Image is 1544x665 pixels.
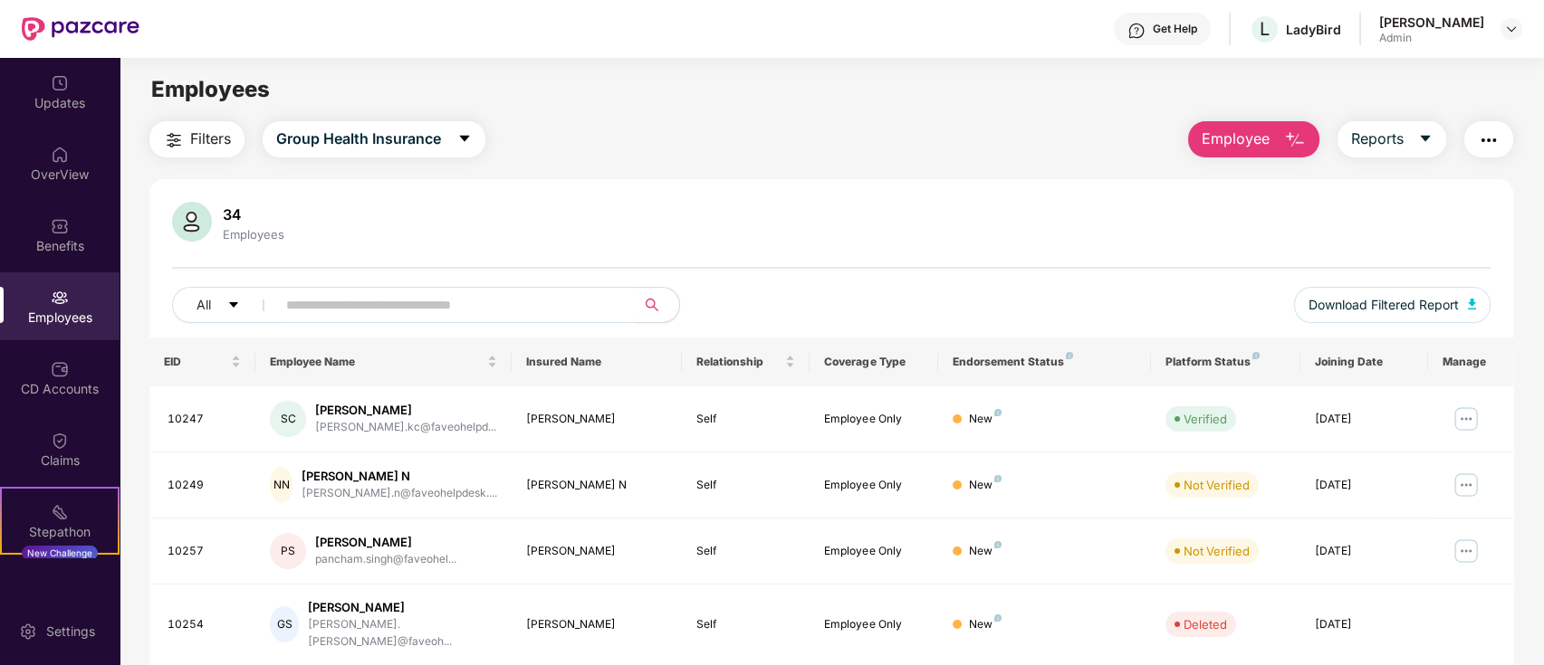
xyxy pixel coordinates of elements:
[51,74,69,92] img: svg+xml;base64,PHN2ZyBpZD0iVXBkYXRlZCIgeG1sbnM9Imh0dHA6Ly93d3cudzMub3JnLzIwMDAvc3ZnIiB3aWR0aD0iMj...
[172,287,283,323] button: Allcaret-down
[1153,22,1197,36] div: Get Help
[1452,537,1481,565] img: manageButton
[22,546,98,560] div: New Challenge
[994,475,1002,482] img: svg+xml;base64,PHN2ZyB4bWxucz0iaHR0cDovL3d3dy53My5vcmcvMjAwMC9zdmciIHdpZHRoPSI4IiBoZWlnaHQ9IjgiIH...
[1294,287,1491,323] button: Download Filtered Report
[682,337,810,386] th: Relationship
[1284,129,1306,151] img: svg+xml;base64,PHN2ZyB4bWxucz0iaHR0cDovL3d3dy53My5vcmcvMjAwMC9zdmciIHhtbG5zOnhsaW5rPSJodHRwOi8vd3...
[151,76,270,102] span: Employees
[197,295,211,315] span: All
[1184,615,1227,633] div: Deleted
[824,543,923,560] div: Employee Only
[149,121,245,157] button: Filters
[810,337,937,386] th: Coverage Type
[51,360,69,378] img: svg+xml;base64,PHN2ZyBpZD0iQ0RfQWNjb3VudHMiIGRhdGEtbmFtZT0iQ0QgQWNjb3VudHMiIHhtbG5zPSJodHRwOi8vd3...
[270,533,306,569] div: PS
[41,622,101,641] div: Settings
[315,402,496,419] div: [PERSON_NAME]
[1300,337,1428,386] th: Joining Date
[276,128,441,150] span: Group Health Insurance
[457,131,472,147] span: caret-down
[255,337,511,386] th: Employee Name
[696,543,795,560] div: Self
[1468,299,1477,309] img: svg+xml;base64,PHN2ZyB4bWxucz0iaHR0cDovL3d3dy53My5vcmcvMjAwMC9zdmciIHhtbG5zOnhsaW5rPSJodHRwOi8vd3...
[1379,31,1484,45] div: Admin
[1315,616,1414,633] div: [DATE]
[1184,542,1250,560] div: Not Verified
[969,543,1002,560] div: New
[1478,129,1500,151] img: svg+xml;base64,PHN2ZyB4bWxucz0iaHR0cDovL3d3dy53My5vcmcvMjAwMC9zdmciIHdpZHRoPSIyNCIgaGVpZ2h0PSIyNC...
[1452,470,1481,499] img: manageButton
[1165,355,1286,369] div: Platform Status
[270,355,483,369] span: Employee Name
[696,477,795,494] div: Self
[1202,128,1270,150] span: Employee
[969,477,1002,494] div: New
[270,467,292,503] div: NN
[994,541,1002,548] img: svg+xml;base64,PHN2ZyB4bWxucz0iaHR0cDovL3d3dy53My5vcmcvMjAwMC9zdmciIHdpZHRoPSI4IiBoZWlnaHQ9IjgiIH...
[1315,411,1414,428] div: [DATE]
[219,205,288,223] div: 34
[302,468,497,485] div: [PERSON_NAME] N
[1338,121,1446,157] button: Reportscaret-down
[824,616,923,633] div: Employee Only
[22,17,139,41] img: New Pazcare Logo
[51,217,69,235] img: svg+xml;base64,PHN2ZyBpZD0iQmVuZWZpdHMiIHhtbG5zPSJodHRwOi8vd3d3LnczLm9yZy8yMDAwL3N2ZyIgd2lkdGg9Ij...
[163,129,185,151] img: svg+xml;base64,PHN2ZyB4bWxucz0iaHR0cDovL3d3dy53My5vcmcvMjAwMC9zdmciIHdpZHRoPSIyNCIgaGVpZ2h0PSIyNC...
[270,606,299,642] div: GS
[1452,404,1481,433] img: manageButton
[994,614,1002,622] img: svg+xml;base64,PHN2ZyB4bWxucz0iaHR0cDovL3d3dy53My5vcmcvMjAwMC9zdmciIHdpZHRoPSI4IiBoZWlnaHQ9IjgiIH...
[315,534,456,551] div: [PERSON_NAME]
[164,355,228,369] span: EID
[953,355,1136,369] div: Endorsement Status
[168,411,242,428] div: 10247
[526,616,667,633] div: [PERSON_NAME]
[635,287,680,323] button: search
[51,289,69,307] img: svg+xml;base64,PHN2ZyBpZD0iRW1wbG95ZWVzIiB4bWxucz0iaHR0cDovL3d3dy53My5vcmcvMjAwMC9zdmciIHdpZHRoPS...
[172,202,212,242] img: svg+xml;base64,PHN2ZyB4bWxucz0iaHR0cDovL3d3dy53My5vcmcvMjAwMC9zdmciIHhtbG5zOnhsaW5rPSJodHRwOi8vd3...
[263,121,485,157] button: Group Health Insurancecaret-down
[1418,131,1433,147] span: caret-down
[149,337,256,386] th: EID
[1066,352,1073,359] img: svg+xml;base64,PHN2ZyB4bWxucz0iaHR0cDovL3d3dy53My5vcmcvMjAwMC9zdmciIHdpZHRoPSI4IiBoZWlnaHQ9IjgiIH...
[270,401,306,437] div: SC
[168,477,242,494] div: 10249
[219,227,288,242] div: Employees
[696,411,795,428] div: Self
[1428,337,1513,386] th: Manage
[1286,21,1341,38] div: LadyBird
[1315,543,1414,560] div: [DATE]
[994,409,1002,416] img: svg+xml;base64,PHN2ZyB4bWxucz0iaHR0cDovL3d3dy53My5vcmcvMjAwMC9zdmciIHdpZHRoPSI4IiBoZWlnaHQ9IjgiIH...
[308,616,497,651] div: [PERSON_NAME].[PERSON_NAME]@faveoh...
[824,411,923,428] div: Employee Only
[526,477,667,494] div: [PERSON_NAME] N
[1127,22,1146,40] img: svg+xml;base64,PHN2ZyBpZD0iSGVscC0zMngzMiIgeG1sbnM9Imh0dHA6Ly93d3cudzMub3JnLzIwMDAvc3ZnIiB3aWR0aD...
[1351,128,1404,150] span: Reports
[1379,14,1484,31] div: [PERSON_NAME]
[824,477,923,494] div: Employee Only
[19,622,37,641] img: svg+xml;base64,PHN2ZyBpZD0iU2V0dGluZy0yMHgyMCIgeG1sbnM9Imh0dHA6Ly93d3cudzMub3JnLzIwMDAvc3ZnIiB3aW...
[969,411,1002,428] div: New
[1184,476,1250,494] div: Not Verified
[308,599,497,616] div: [PERSON_NAME]
[1260,18,1270,40] span: L
[51,432,69,450] img: svg+xml;base64,PHN2ZyBpZD0iQ2xhaW0iIHhtbG5zPSJodHRwOi8vd3d3LnczLm9yZy8yMDAwL3N2ZyIgd2lkdGg9IjIwIi...
[315,551,456,568] div: pancham.singh@faveohel...
[1184,410,1227,428] div: Verified
[190,128,231,150] span: Filters
[1188,121,1319,157] button: Employee
[696,616,795,633] div: Self
[51,503,69,521] img: svg+xml;base64,PHN2ZyB4bWxucz0iaHR0cDovL3d3dy53My5vcmcvMjAwMC9zdmciIHdpZHRoPSIyMSIgaGVpZ2h0PSIyMC...
[1504,22,1519,36] img: svg+xml;base64,PHN2ZyBpZD0iRHJvcGRvd24tMzJ4MzIiIHhtbG5zPSJodHRwOi8vd3d3LnczLm9yZy8yMDAwL3N2ZyIgd2...
[51,146,69,164] img: svg+xml;base64,PHN2ZyBpZD0iSG9tZSIgeG1sbnM9Imh0dHA6Ly93d3cudzMub3JnLzIwMDAvc3ZnIiB3aWR0aD0iMjAiIG...
[1252,352,1260,359] img: svg+xml;base64,PHN2ZyB4bWxucz0iaHR0cDovL3d3dy53My5vcmcvMjAwMC9zdmciIHdpZHRoPSI4IiBoZWlnaHQ9IjgiIH...
[526,411,667,428] div: [PERSON_NAME]
[302,485,497,502] div: [PERSON_NAME].n@faveohelpdesk....
[512,337,682,386] th: Insured Name
[315,419,496,436] div: [PERSON_NAME].kc@faveohelpd...
[696,355,782,369] span: Relationship
[2,523,118,541] div: Stepathon
[1309,295,1459,315] span: Download Filtered Report
[1315,477,1414,494] div: [DATE]
[227,299,240,313] span: caret-down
